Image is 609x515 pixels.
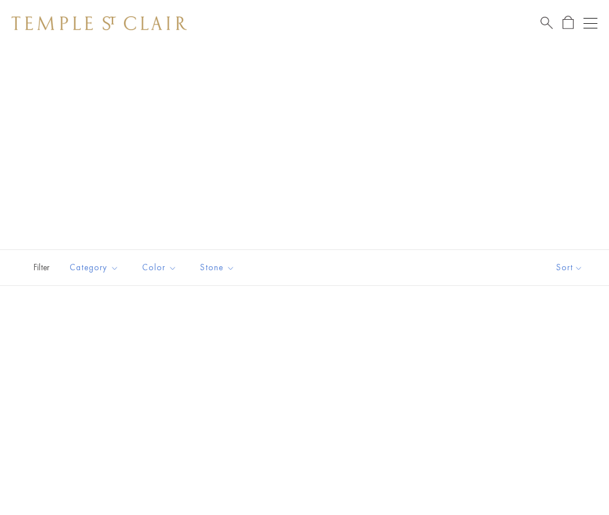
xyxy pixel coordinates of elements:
[61,255,128,281] button: Category
[133,255,186,281] button: Color
[583,16,597,30] button: Open navigation
[530,250,609,285] button: Show sort by
[191,255,244,281] button: Stone
[12,16,187,30] img: Temple St. Clair
[541,16,553,30] a: Search
[136,260,186,275] span: Color
[194,260,244,275] span: Stone
[64,260,128,275] span: Category
[563,16,574,30] a: Open Shopping Bag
